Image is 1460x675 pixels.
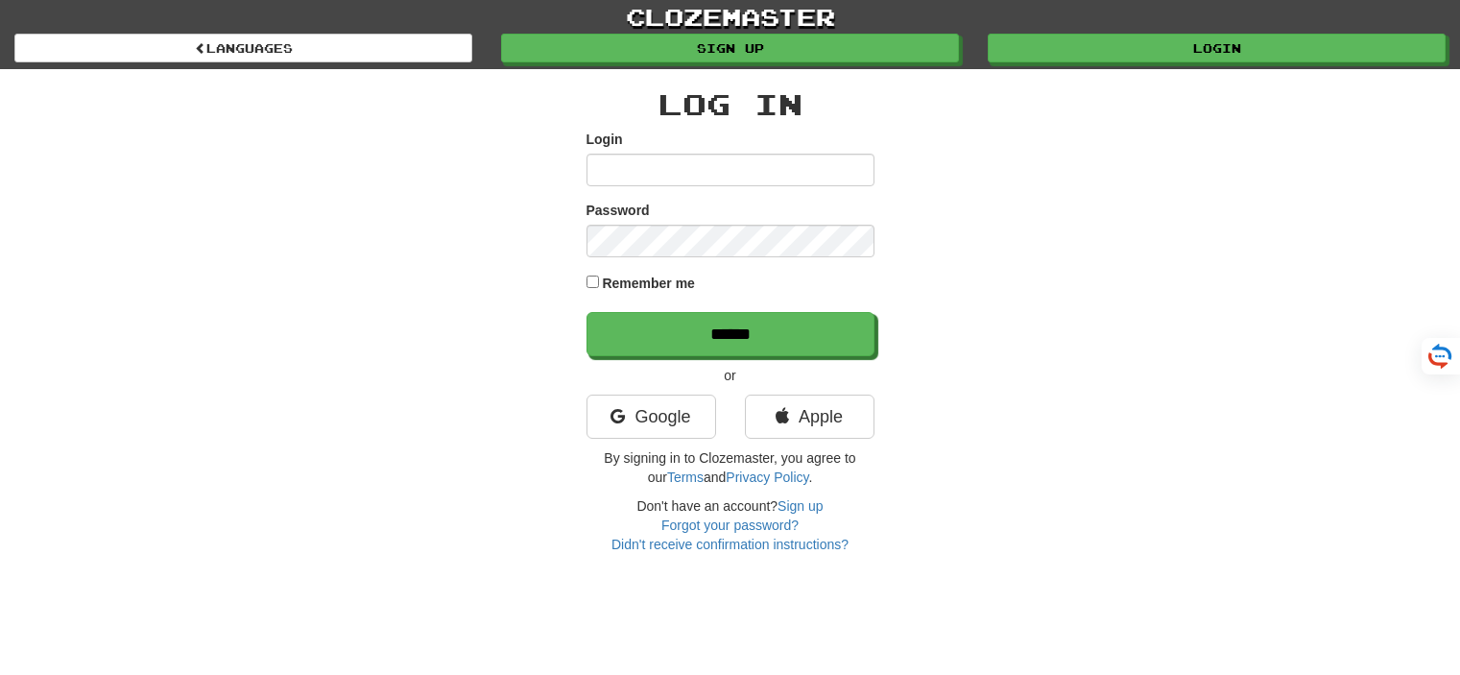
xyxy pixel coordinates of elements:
a: Didn't receive confirmation instructions? [611,537,849,552]
div: Don't have an account? [586,496,874,554]
label: Password [586,201,650,220]
p: By signing in to Clozemaster, you agree to our and . [586,448,874,487]
a: Sign up [778,498,823,514]
a: Apple [745,395,874,439]
a: Login [988,34,1446,62]
a: Sign up [501,34,959,62]
p: or [586,366,874,385]
a: Terms [667,470,704,485]
a: Forgot your password? [661,518,799,533]
label: Remember me [602,274,695,293]
a: Privacy Policy [726,470,808,485]
h2: Log In [586,88,874,120]
a: Languages [14,34,472,62]
label: Login [586,130,623,149]
a: Google [586,395,716,439]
